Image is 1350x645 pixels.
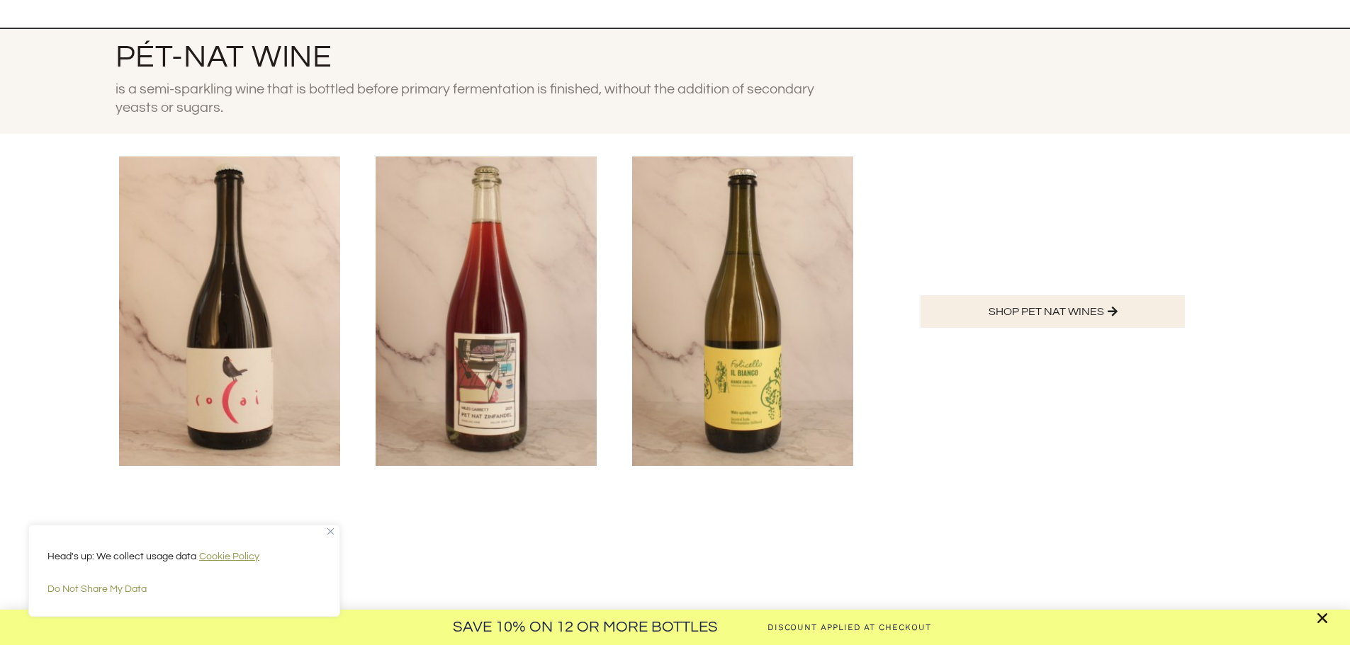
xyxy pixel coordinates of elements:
h2: Discount Applied at Checkout [767,624,931,631]
a: Close [1315,611,1329,625]
a: Cookie Policy [198,551,260,562]
p: Head's up: We collect usage data [47,548,321,565]
button: Do Not Share My Data [47,576,321,602]
img: Close [327,528,334,535]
